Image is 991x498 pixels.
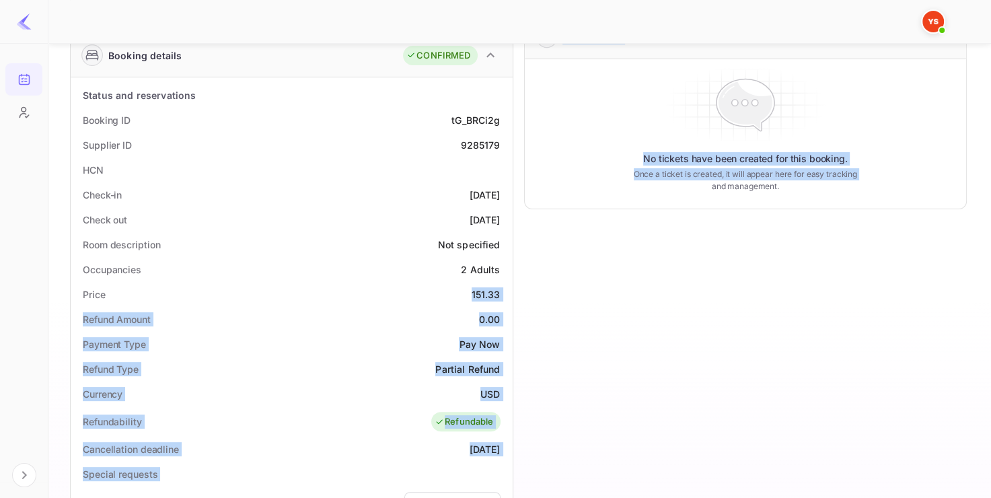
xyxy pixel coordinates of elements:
[83,287,106,301] div: Price
[83,213,127,227] div: Check out
[438,238,501,252] div: Not specified
[5,63,42,94] a: Bookings
[435,415,494,429] div: Refundable
[451,113,500,127] div: tG_BRCi2g
[83,138,132,152] div: Supplier ID
[643,152,848,166] p: No tickets have been created for this booking.
[83,387,122,401] div: Currency
[83,312,151,326] div: Refund Amount
[406,49,470,63] div: CONFIRMED
[461,262,500,277] div: 2 Adults
[470,188,501,202] div: [DATE]
[470,213,501,227] div: [DATE]
[479,312,501,326] div: 0.00
[83,415,142,429] div: Refundability
[435,362,500,376] div: Partial Refund
[16,13,32,30] img: LiteAPI
[83,467,157,481] div: Special requests
[470,442,501,456] div: [DATE]
[83,262,141,277] div: Occupancies
[83,113,131,127] div: Booking ID
[83,337,146,351] div: Payment Type
[83,188,122,202] div: Check-in
[83,362,139,376] div: Refund Type
[459,337,500,351] div: Pay Now
[627,168,864,192] p: Once a ticket is created, it will appear here for easy tracking and management.
[460,138,500,152] div: 9285179
[83,442,179,456] div: Cancellation deadline
[108,48,182,63] div: Booking details
[480,387,500,401] div: USD
[83,88,196,102] div: Status and reservations
[83,238,160,252] div: Room description
[83,163,104,177] div: HCN
[12,463,36,487] button: Expand navigation
[5,96,42,127] a: Customers
[922,11,944,32] img: Yandex Support
[472,287,501,301] div: 151.33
